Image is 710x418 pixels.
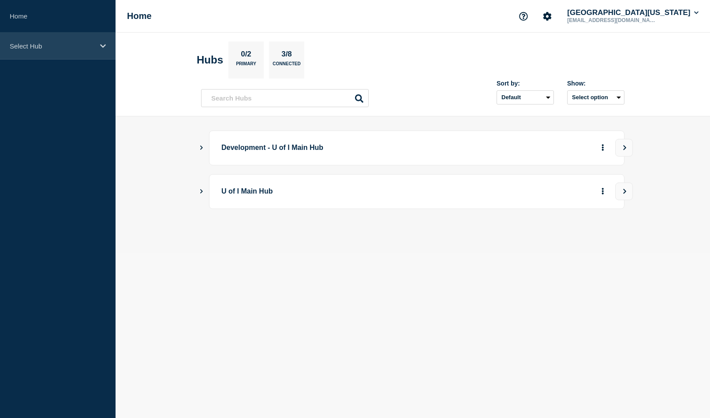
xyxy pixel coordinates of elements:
[615,139,633,157] button: View
[127,11,152,21] h1: Home
[565,17,657,23] p: [EMAIL_ADDRESS][DOMAIN_NAME]
[278,50,295,61] p: 3/8
[597,140,609,156] button: More actions
[201,89,369,107] input: Search Hubs
[565,8,700,17] button: [GEOGRAPHIC_DATA][US_STATE]
[199,145,204,151] button: Show Connected Hubs
[197,54,223,66] h2: Hubs
[273,61,300,71] p: Connected
[10,42,94,50] p: Select Hub
[514,7,533,26] button: Support
[221,140,465,156] p: Development - U of I Main Hub
[615,183,633,200] button: View
[538,7,557,26] button: Account settings
[238,50,255,61] p: 0/2
[221,183,465,200] p: U of I Main Hub
[567,90,624,104] button: Select option
[236,61,256,71] p: Primary
[497,80,554,87] div: Sort by:
[567,80,624,87] div: Show:
[597,183,609,200] button: More actions
[497,90,554,104] select: Sort by
[199,188,204,195] button: Show Connected Hubs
